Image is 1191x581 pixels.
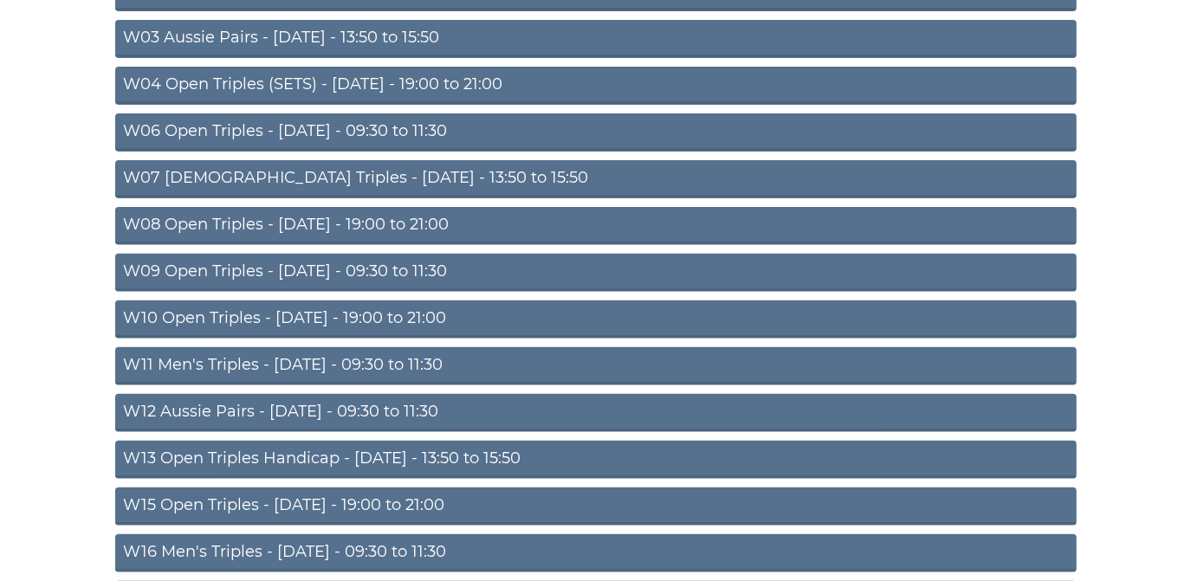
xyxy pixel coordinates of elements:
[115,441,1077,479] a: W13 Open Triples Handicap - [DATE] - 13:50 to 15:50
[115,394,1077,432] a: W12 Aussie Pairs - [DATE] - 09:30 to 11:30
[115,300,1077,339] a: W10 Open Triples - [DATE] - 19:00 to 21:00
[115,347,1077,385] a: W11 Men's Triples - [DATE] - 09:30 to 11:30
[115,67,1077,105] a: W04 Open Triples (SETS) - [DATE] - 19:00 to 21:00
[115,113,1077,152] a: W06 Open Triples - [DATE] - 09:30 to 11:30
[115,534,1077,572] a: W16 Men's Triples - [DATE] - 09:30 to 11:30
[115,20,1077,58] a: W03 Aussie Pairs - [DATE] - 13:50 to 15:50
[115,254,1077,292] a: W09 Open Triples - [DATE] - 09:30 to 11:30
[115,160,1077,198] a: W07 [DEMOGRAPHIC_DATA] Triples - [DATE] - 13:50 to 15:50
[115,207,1077,245] a: W08 Open Triples - [DATE] - 19:00 to 21:00
[115,487,1077,526] a: W15 Open Triples - [DATE] - 19:00 to 21:00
